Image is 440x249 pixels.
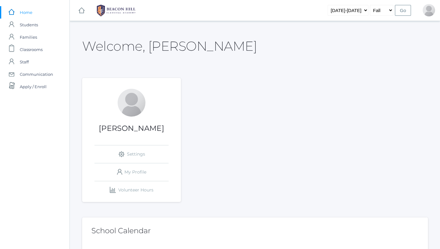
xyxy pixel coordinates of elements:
h2: Welcome, [PERSON_NAME] [82,39,257,53]
img: BHCALogos-05-308ed15e86a5a0abce9b8dd61676a3503ac9727e845dece92d48e8588c001991.png [93,3,139,18]
span: Communication [20,68,53,80]
input: Go [395,5,411,16]
span: Families [20,31,37,43]
a: Settings [94,145,169,163]
a: Volunteer Hours [94,181,169,199]
h1: [PERSON_NAME] [82,124,181,132]
span: Staff [20,56,29,68]
span: Home [20,6,32,19]
div: Lydia Chaffin [118,89,145,117]
a: My Profile [94,163,169,181]
span: Apply / Enroll [20,80,47,93]
h2: School Calendar [91,227,419,235]
div: Lydia Chaffin [423,4,435,16]
span: Students [20,19,38,31]
span: Classrooms [20,43,43,56]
